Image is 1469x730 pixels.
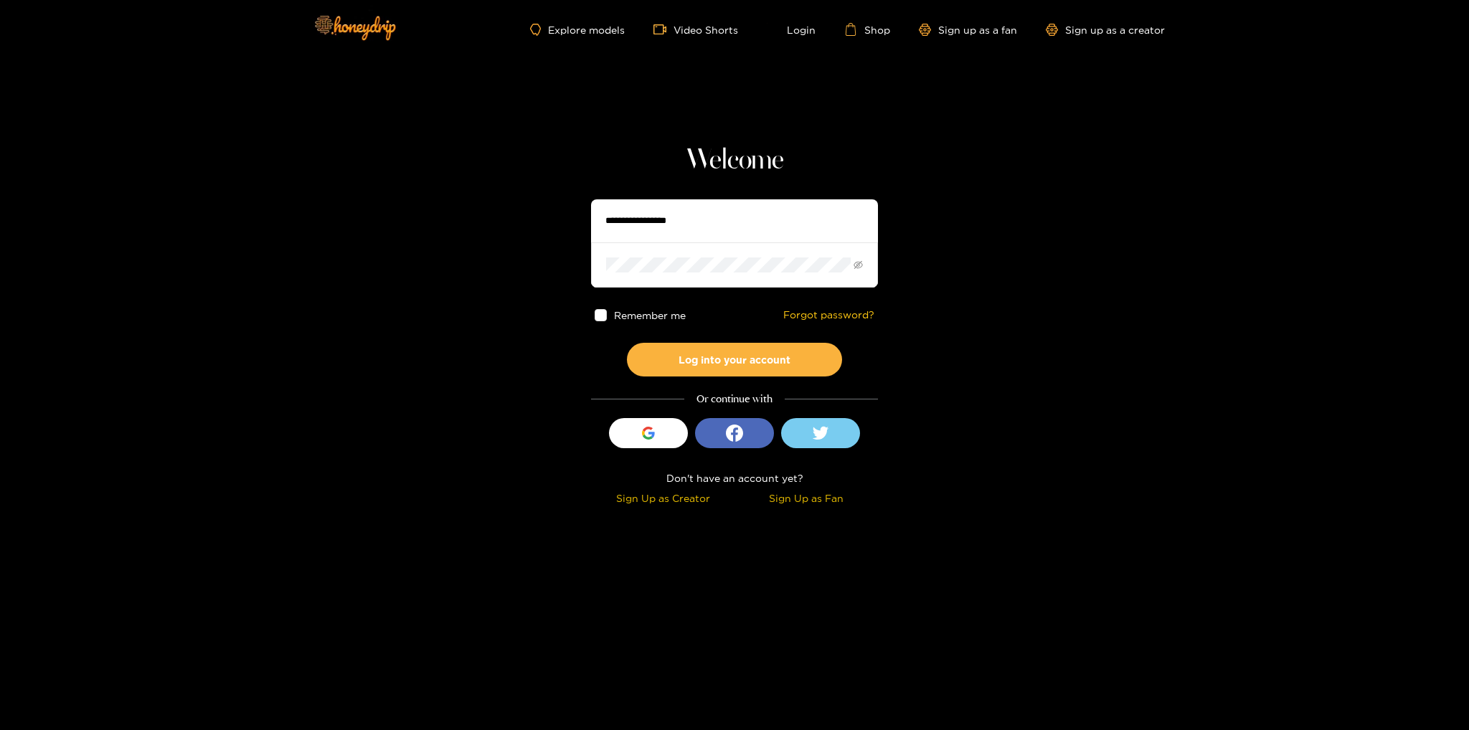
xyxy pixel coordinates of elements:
a: Forgot password? [783,309,874,321]
span: Remember me [614,310,686,321]
div: Don't have an account yet? [591,470,878,486]
a: Explore models [530,24,625,36]
div: Sign Up as Creator [595,490,731,506]
a: Sign up as a fan [919,24,1017,36]
span: video-camera [653,23,674,36]
a: Login [767,23,816,36]
a: Shop [844,23,890,36]
span: eye-invisible [854,260,863,270]
div: Or continue with [591,391,878,407]
div: Sign Up as Fan [738,490,874,506]
a: Sign up as a creator [1046,24,1165,36]
a: Video Shorts [653,23,738,36]
button: Log into your account [627,343,842,376]
h1: Welcome [591,143,878,178]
